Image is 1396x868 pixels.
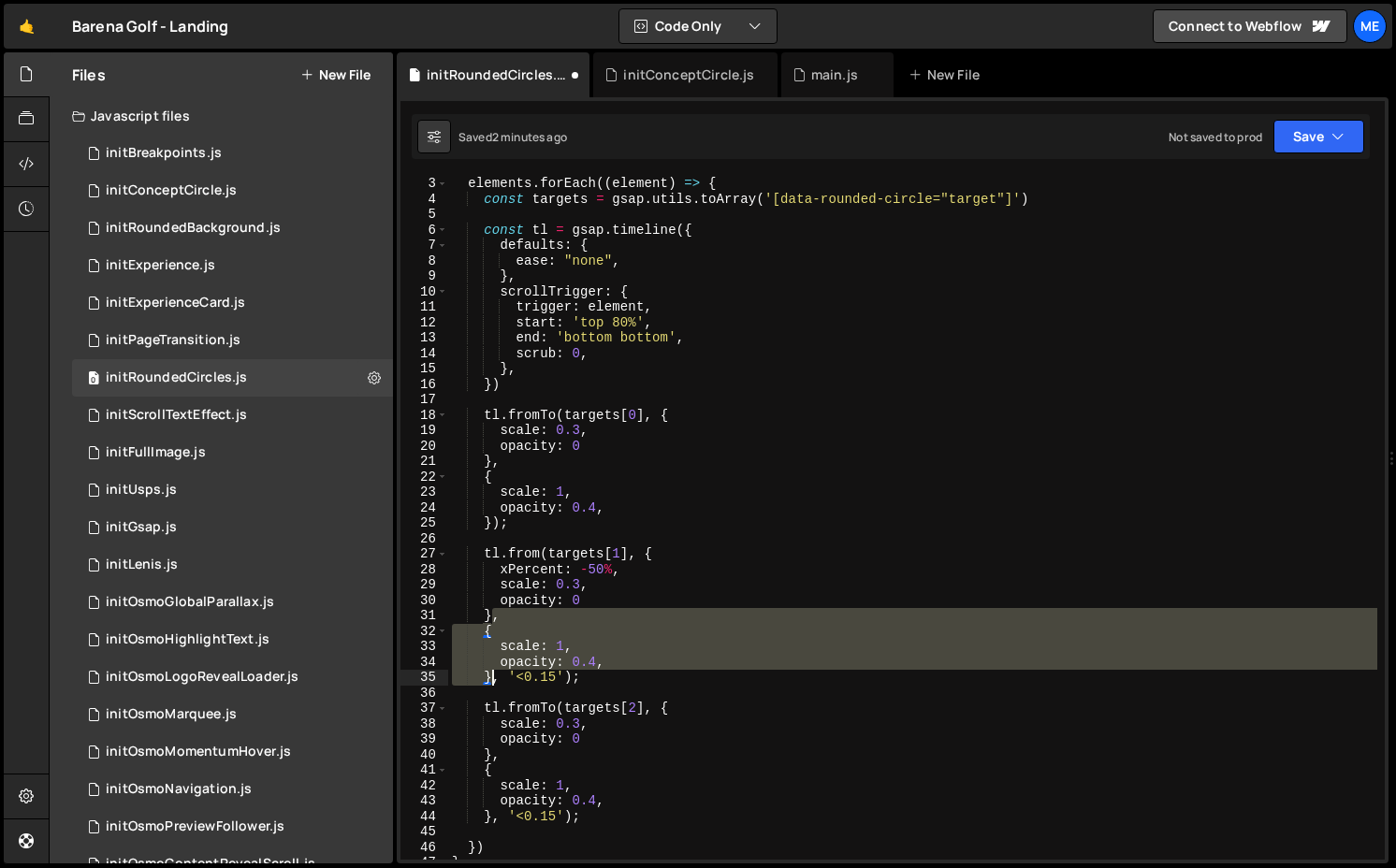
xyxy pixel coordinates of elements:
button: Code Only [619,9,777,43]
div: 6 [400,223,448,239]
div: 17023/47036.js [72,397,393,434]
div: 9 [400,268,448,284]
div: 34 [400,655,448,671]
div: initExperienceCard.js [106,295,245,311]
div: initRoundedCircles.js [106,369,247,386]
div: 15 [400,361,448,377]
div: 43 [400,793,448,809]
div: initOsmoLogoRevealLoader.js [106,669,298,686]
div: 12 [400,315,448,331]
div: 22 [400,470,448,485]
div: 44 [400,809,448,825]
div: 40 [400,747,448,763]
div: 29 [400,577,448,593]
div: 2 minutes ago [492,129,567,145]
div: 37 [400,701,448,716]
div: Javascript files [50,97,393,135]
div: 17023/47337.js [72,172,393,210]
div: 17023/47017.js [72,658,393,696]
div: 11 [400,299,448,315]
div: initOsmoNavigation.js [106,781,252,798]
div: Barena Golf - Landing [72,15,228,37]
div: initOsmoMarquee.js [106,706,237,723]
div: 17023/47141.js [72,471,393,509]
div: initRoundedCircles.js [427,65,567,84]
div: 38 [400,716,448,732]
div: 5 [400,207,448,223]
div: 20 [400,439,448,455]
div: 17023/46768.js [72,771,393,808]
div: initOsmoHighlightText.js [106,631,269,648]
div: 31 [400,608,448,624]
div: initFullImage.js [106,444,206,461]
div: 42 [400,778,448,794]
div: 25 [400,515,448,531]
div: initLenis.js [106,557,178,573]
div: 28 [400,562,448,578]
button: New File [300,67,371,82]
div: 14 [400,346,448,362]
div: Saved [458,129,567,145]
div: 36 [400,686,448,702]
div: initOsmoGlobalParallax.js [106,594,274,611]
div: initGsap.js [106,519,177,536]
div: 24 [400,500,448,516]
div: 17023/46929.js [72,434,393,471]
div: initScrollTextEffect.js [106,407,247,424]
div: initPageTransition.js [106,332,240,349]
div: 3 [400,176,448,192]
div: 17023/46949.js [72,584,393,621]
div: 17023/47276.js [72,135,393,172]
div: 17023/47119.js [72,696,393,733]
div: initRoundedBackground.js [106,220,281,237]
div: 17023/46770.js [72,546,393,584]
a: Me [1353,9,1387,43]
div: 7 [400,238,448,253]
div: 19 [400,423,448,439]
div: 21 [400,454,448,470]
div: 17 [400,392,448,408]
div: New File [909,65,987,84]
div: initBreakpoints.js [106,145,222,162]
div: 27 [400,546,448,562]
div: 33 [400,639,448,655]
div: 46 [400,840,448,856]
span: 0 [88,372,99,387]
div: main.js [811,65,858,84]
div: 26 [400,531,448,547]
div: 16 [400,377,448,393]
div: initOsmoMomentumHover.js [106,744,291,760]
div: 30 [400,593,448,609]
div: 13 [400,330,448,346]
div: 17023/46771.js [72,509,393,546]
div: 17023/47100.js [72,247,393,284]
div: 17023/47134.js [72,808,393,846]
div: initConceptCircle.js [106,182,237,199]
div: 35 [400,670,448,686]
div: 17023/47115.js [72,733,393,771]
h2: Files [72,65,106,85]
div: initConceptCircle.js [623,65,754,84]
div: initExperience.js [106,257,215,274]
div: 4 [400,192,448,208]
div: 32 [400,624,448,640]
div: initOsmoPreviewFollower.js [106,818,284,835]
div: 17023/47082.js [72,284,393,322]
button: Save [1273,120,1364,153]
a: Connect to Webflow [1153,9,1347,43]
div: 10 [400,284,448,300]
div: 39 [400,731,448,747]
div: 17023/46872.js [72,621,393,658]
div: 8 [400,253,448,269]
div: 17023/47343.js [72,359,393,397]
a: 🤙 [4,4,50,49]
div: 18 [400,408,448,424]
div: 23 [400,485,448,500]
div: initUsps.js [106,482,177,499]
div: 41 [400,762,448,778]
div: 17023/47284.js [72,210,393,247]
div: 45 [400,824,448,840]
div: 17023/47044.js [72,322,393,359]
div: Not saved to prod [1169,129,1262,145]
